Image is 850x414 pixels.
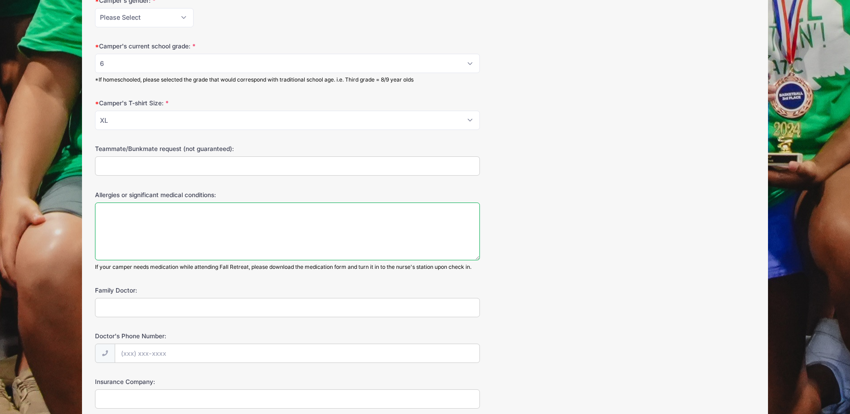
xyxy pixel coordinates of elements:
[95,42,315,51] label: Camper's current school grade:
[95,76,480,84] div: *If homeschooled, please selected the grade that would correspond with traditional school age. i....
[95,190,315,199] label: Allergies or significant medical conditions:
[95,144,315,153] label: Teammate/Bunkmate request (not guaranteed):
[95,99,315,108] label: Camper's T-shirt Size:
[95,332,315,341] label: Doctor's Phone Number:
[95,377,315,386] label: Insurance Company:
[95,286,315,295] label: Family Doctor:
[95,263,480,271] div: If your camper needs medication while attending Fall Retreat, please download the medication form...
[115,344,480,363] input: (xxx) xxx-xxxx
